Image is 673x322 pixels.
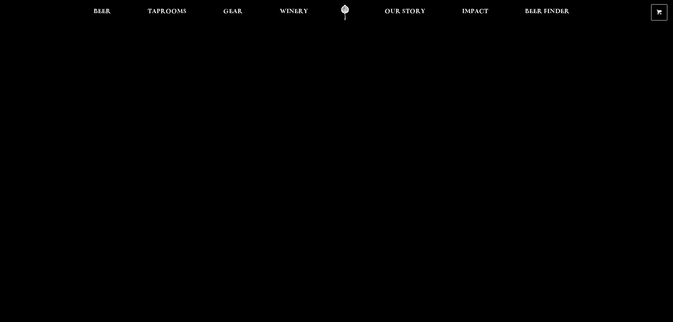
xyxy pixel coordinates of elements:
a: Beer [89,5,116,21]
span: Beer Finder [525,9,569,14]
span: Winery [280,9,308,14]
a: Gear [219,5,247,21]
a: Our Story [380,5,430,21]
a: Beer Finder [520,5,574,21]
span: Impact [462,9,488,14]
span: Beer [94,9,111,14]
span: Our Story [385,9,425,14]
a: Odell Home [332,5,358,21]
span: Taprooms [148,9,187,14]
span: Gear [223,9,243,14]
a: Impact [457,5,493,21]
a: Taprooms [143,5,191,21]
a: Winery [275,5,313,21]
